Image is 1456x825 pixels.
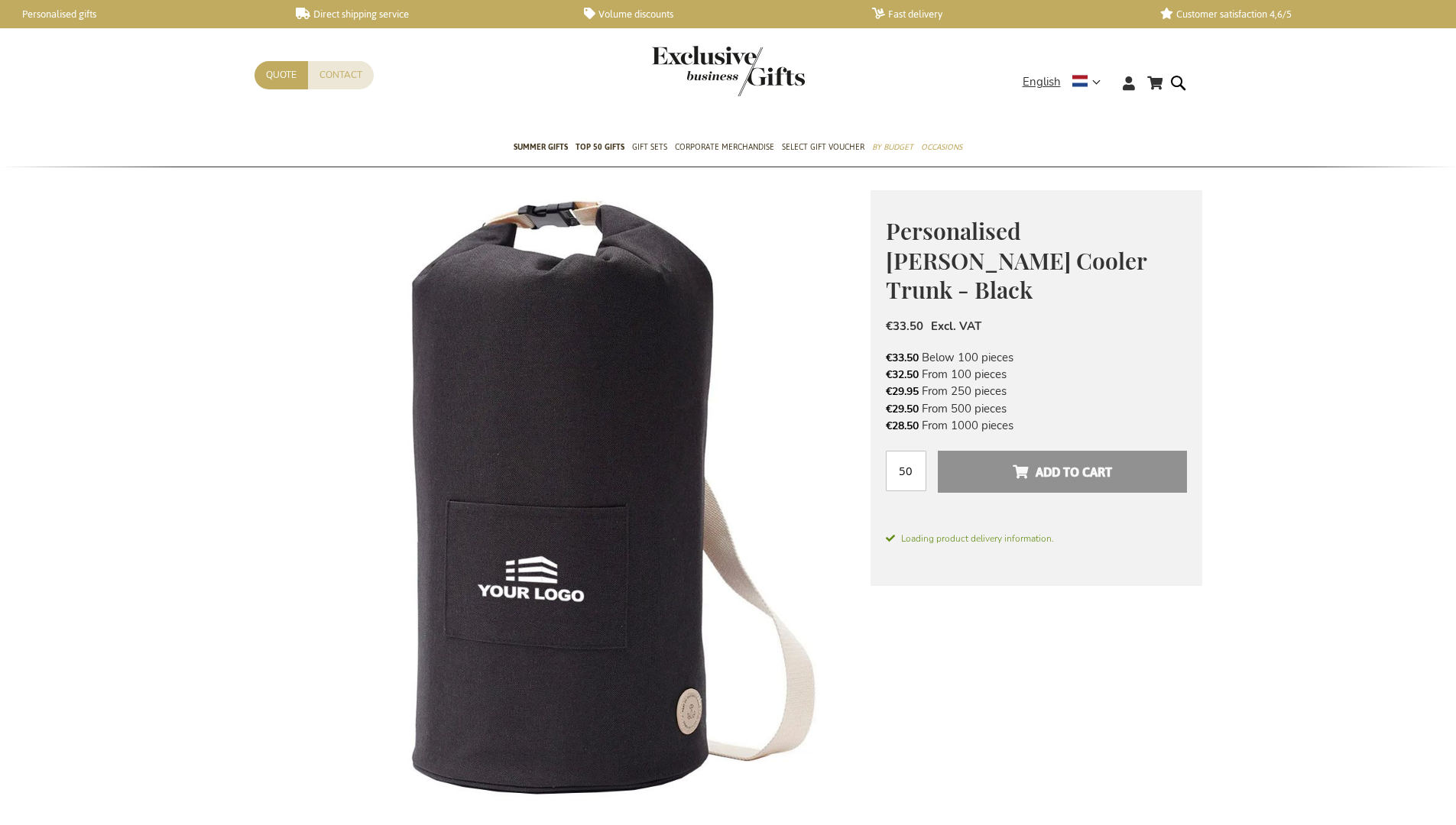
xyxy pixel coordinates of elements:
img: Exclusive Business gifts logo [652,46,805,96]
span: Excl. VAT [931,319,981,334]
a: Select Gift Voucher [782,129,864,167]
span: €32.50 [886,367,919,382]
a: Occasions [921,129,962,167]
a: Volume discounts [584,8,848,21]
span: €28.50 [886,419,919,433]
span: Gift Sets [632,139,667,155]
span: €33.50 [886,319,923,334]
a: Personalised gifts [8,8,271,21]
span: Loading product delivery information. [886,532,1187,545]
li: From 250 pieces [886,383,1187,400]
a: Gift Sets [632,129,667,167]
a: store logo [652,46,728,96]
li: From 1000 pieces [886,417,1187,434]
a: Customer satisfaction 4,6/5 [1160,8,1424,21]
span: €29.95 [886,384,919,399]
a: Contact [308,61,374,89]
li: From 500 pieces [886,400,1187,417]
span: TOP 50 Gifts [576,139,624,155]
img: Peronalised Sortino Cooler Trunk - Black [255,190,871,806]
a: Direct shipping service [296,8,559,21]
span: Summer Gifts [514,139,568,155]
a: By Budget [872,129,913,167]
input: Qty [886,451,926,491]
span: €33.50 [886,351,919,365]
span: English [1023,73,1061,91]
span: Corporate Merchandise [675,139,774,155]
a: TOP 50 Gifts [576,129,624,167]
a: Fast delivery [872,8,1136,21]
li: From 100 pieces [886,366,1187,383]
a: Quote [255,61,308,89]
span: Occasions [921,139,962,155]
span: Select Gift Voucher [782,139,864,155]
li: Below 100 pieces [886,349,1187,366]
span: Personalised [PERSON_NAME] Cooler Trunk - Black [886,215,1146,305]
span: By Budget [872,139,913,155]
span: €29.50 [886,402,919,416]
a: Summer Gifts [514,129,568,167]
a: Corporate Merchandise [675,129,774,167]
